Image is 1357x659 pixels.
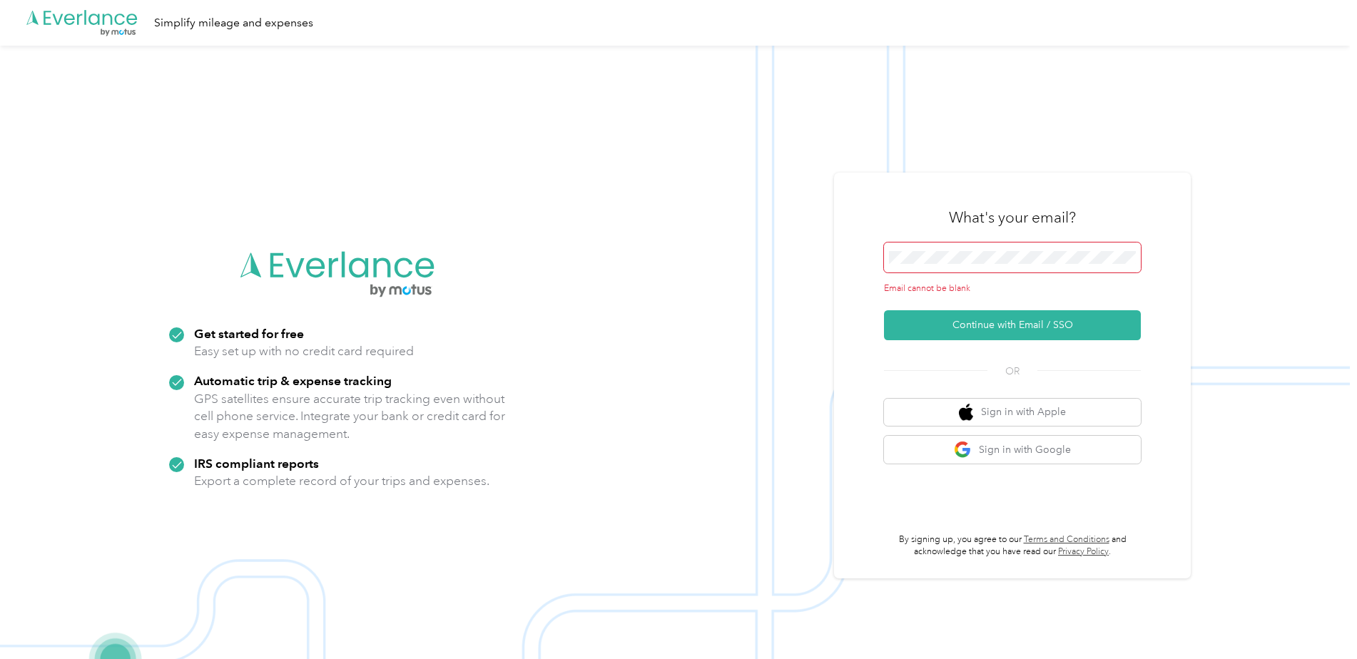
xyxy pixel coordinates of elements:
[884,533,1141,558] p: By signing up, you agree to our and acknowledge that you have read our .
[884,310,1141,340] button: Continue with Email / SSO
[194,472,489,490] p: Export a complete record of your trips and expenses.
[194,456,319,471] strong: IRS compliant reports
[1058,546,1109,557] a: Privacy Policy
[194,326,304,341] strong: Get started for free
[1024,534,1109,545] a: Terms and Conditions
[949,208,1076,228] h3: What's your email?
[194,390,506,443] p: GPS satellites ensure accurate trip tracking even without cell phone service. Integrate your bank...
[987,364,1037,379] span: OR
[884,282,1141,295] div: Email cannot be blank
[154,14,313,32] div: Simplify mileage and expenses
[884,399,1141,426] button: apple logoSign in with Apple
[954,441,972,459] img: google logo
[194,373,392,388] strong: Automatic trip & expense tracking
[194,342,414,360] p: Easy set up with no credit card required
[884,436,1141,464] button: google logoSign in with Google
[959,404,973,422] img: apple logo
